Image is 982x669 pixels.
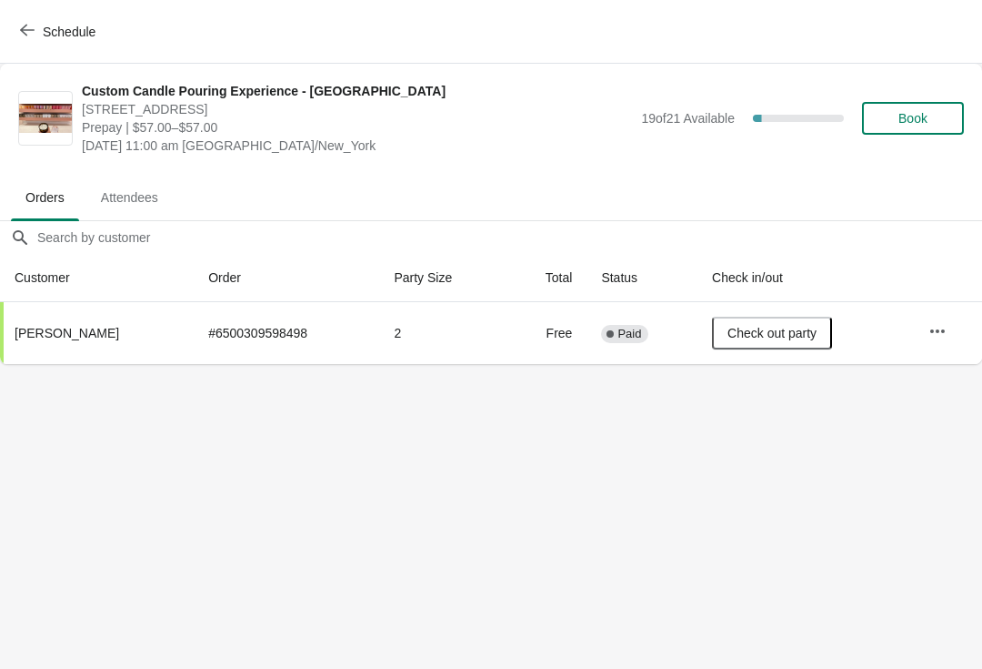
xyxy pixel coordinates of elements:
button: Schedule [9,15,110,48]
td: Free [506,302,586,364]
img: Custom Candle Pouring Experience - Fort Lauderdale [19,104,72,134]
input: Search by customer [36,221,982,254]
th: Party Size [379,254,506,302]
span: Attendees [86,181,173,214]
button: Check out party [712,317,832,350]
span: 19 of 21 Available [641,111,735,126]
td: # 6500309598498 [194,302,379,364]
th: Order [194,254,379,302]
span: [DATE] 11:00 am [GEOGRAPHIC_DATA]/New_York [82,137,632,155]
span: Orders [11,181,79,214]
span: [STREET_ADDRESS] [82,100,632,118]
span: Custom Candle Pouring Experience - [GEOGRAPHIC_DATA] [82,82,632,100]
button: Book [862,102,964,135]
span: Check out party [727,326,817,340]
span: Prepay | $57.00–$57.00 [82,118,632,137]
span: Paid [617,327,641,341]
td: 2 [379,302,506,364]
span: [PERSON_NAME] [15,326,119,340]
span: Schedule [43,25,95,39]
th: Check in/out [697,254,914,302]
th: Status [586,254,697,302]
th: Total [506,254,586,302]
span: Book [898,111,927,126]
